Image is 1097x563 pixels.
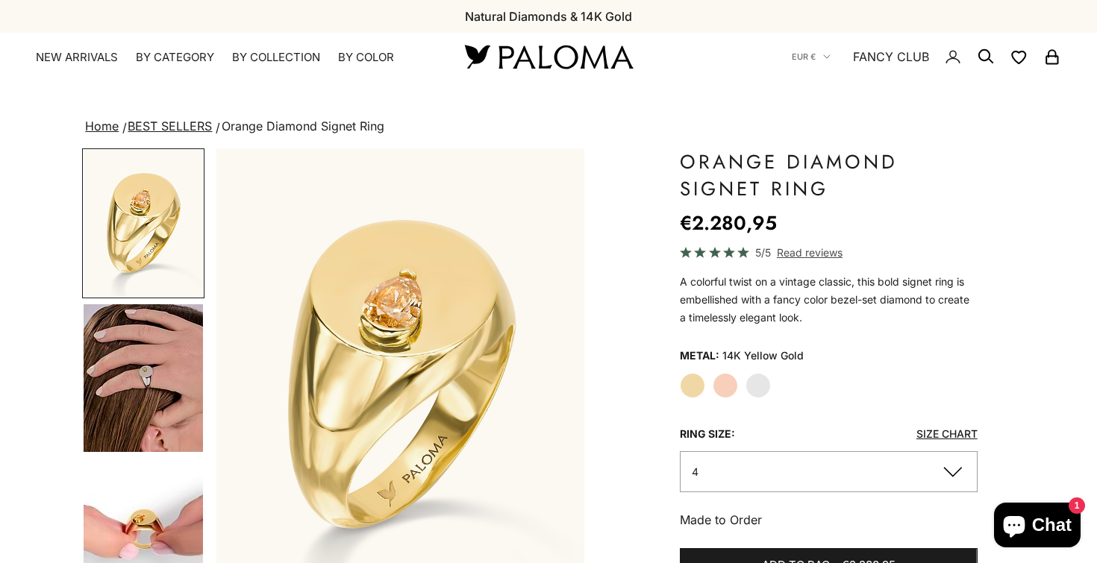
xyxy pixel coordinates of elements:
button: Go to item 4 [82,303,204,453]
summary: By Collection [232,50,320,65]
legend: Metal: [680,345,719,367]
button: EUR € [792,50,831,63]
inbox-online-store-chat: Shopify online store chat [990,503,1085,551]
summary: By Category [136,50,214,65]
a: Home [85,119,119,133]
button: Go to item 1 [82,148,204,298]
p: A colorful twist on a vintage classic, this bold signet ring is embellished with a fancy color be... [680,273,978,327]
span: EUR € [792,50,816,63]
span: Read reviews [777,244,843,261]
p: Natural Diamonds & 14K Gold [465,7,632,26]
a: FANCY CLUB [853,47,929,66]
variant-option-value: 14K Yellow Gold [722,345,804,367]
nav: breadcrumbs [82,116,1015,137]
img: #YellowGold #RoseGold #WhiteGold [84,304,203,452]
summary: By Color [338,50,394,65]
p: Made to Order [680,510,978,529]
img: #YellowGold [84,150,203,297]
nav: Secondary navigation [792,33,1061,81]
a: Size Chart [916,427,978,440]
a: BEST SELLERS [128,119,212,133]
span: Orange Diamond Signet Ring [222,119,384,133]
sale-price: €2.280,95 [680,208,777,238]
a: NEW ARRIVALS [36,50,118,65]
span: 5/5 [755,244,771,261]
a: 5/5 Read reviews [680,244,978,261]
legend: Ring Size: [680,423,735,445]
h1: Orange Diamond Signet Ring [680,148,978,202]
span: 4 [692,465,698,478]
button: 4 [680,451,978,492]
nav: Primary navigation [36,50,429,65]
